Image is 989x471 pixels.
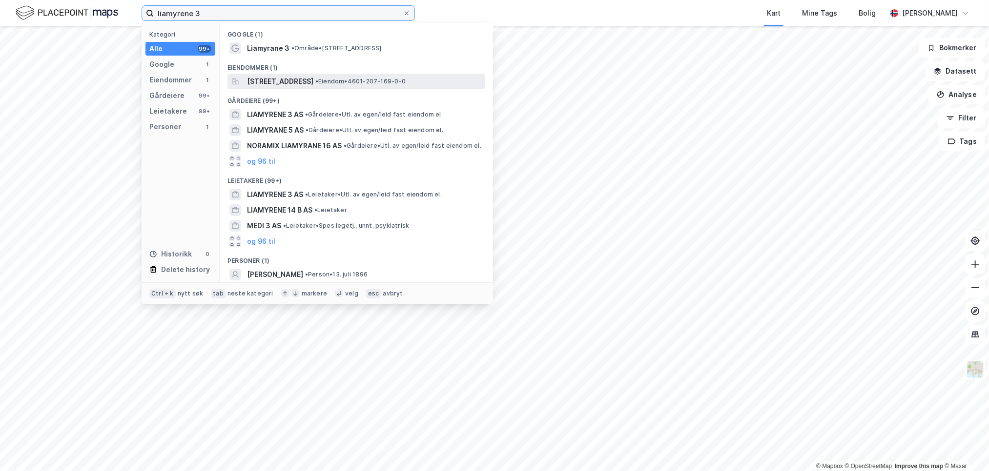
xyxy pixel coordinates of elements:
button: Bokmerker [919,38,985,58]
div: 1 [204,76,211,84]
span: LIAMYRENE 3 AS [247,109,303,120]
div: Gårdeiere [149,90,185,101]
div: Eiendommer [149,74,192,86]
div: markere [302,290,327,297]
div: 99+ [198,45,211,53]
span: LIAMYRENE 14 B AS [247,204,312,216]
div: Personer (1) [220,249,493,267]
button: Tags [940,132,985,151]
span: Leietaker • Utl. av egen/leid fast eiendom el. [305,191,442,198]
span: • [315,78,318,85]
button: og 96 til [247,235,275,247]
span: • [305,191,308,198]
div: 1 [204,60,211,68]
div: Ctrl + k [149,289,176,298]
div: avbryt [383,290,403,297]
div: Leietakere (99+) [220,169,493,187]
span: Eiendom • 4601-207-169-0-0 [315,78,406,85]
span: LIAMYRENE 3 AS [247,189,303,200]
iframe: Chat Widget [940,424,989,471]
span: Gårdeiere • Utl. av egen/leid fast eiendom el. [344,142,481,150]
div: 99+ [198,107,211,115]
span: Område • [STREET_ADDRESS] [291,44,382,52]
div: Personer [149,121,181,133]
span: Liamyrane 3 [247,42,289,54]
button: Analyse [928,85,985,104]
span: Person • 13. juli 1896 [305,271,368,278]
div: Alle [149,43,163,55]
span: [STREET_ADDRESS] [247,76,313,87]
div: velg [345,290,358,297]
div: Mine Tags [802,7,837,19]
div: Kategori [149,31,215,38]
span: • [283,222,286,229]
div: neste kategori [227,290,273,297]
div: 1 [204,123,211,131]
div: Bolig [859,7,876,19]
div: Kart [767,7,781,19]
div: Eiendommer (1) [220,56,493,74]
div: Delete history [161,264,210,275]
div: 99+ [198,92,211,99]
div: Historikk [149,248,192,260]
span: • [314,206,317,214]
a: Improve this map [895,463,943,470]
div: esc [366,289,381,298]
span: • [305,111,308,118]
div: Google [149,59,174,70]
div: nytt søk [178,290,204,297]
span: Gårdeiere • Utl. av egen/leid fast eiendom el. [305,111,443,118]
span: Gårdeiere • Utl. av egen/leid fast eiendom el. [306,126,443,134]
img: logo.f888ab2527a4732fd821a326f86c7f29.svg [16,4,118,21]
span: • [344,142,347,149]
div: Leietakere [149,105,187,117]
div: 0 [204,250,211,258]
div: tab [211,289,226,298]
button: og 96 til [247,156,275,167]
span: • [306,126,309,134]
span: Leietaker [314,206,347,214]
div: [PERSON_NAME] [902,7,958,19]
span: LIAMYRANE 5 AS [247,124,304,136]
button: Datasett [926,61,985,81]
span: NORAMIX LIAMYRANE 16 AS [247,140,342,152]
a: OpenStreetMap [845,463,892,470]
span: • [305,271,308,278]
span: MEDI 3 AS [247,220,281,232]
div: Kontrollprogram for chat [940,424,989,471]
span: • [291,44,294,52]
div: Gårdeiere (99+) [220,89,493,107]
input: Søk på adresse, matrikkel, gårdeiere, leietakere eller personer [154,6,403,20]
button: Filter [938,108,985,128]
a: Mapbox [816,463,843,470]
span: [PERSON_NAME] [247,269,303,280]
img: Z [966,360,985,379]
div: Google (1) [220,23,493,40]
span: Leietaker • Spes.legetj., unnt. psykiatrisk [283,222,409,230]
